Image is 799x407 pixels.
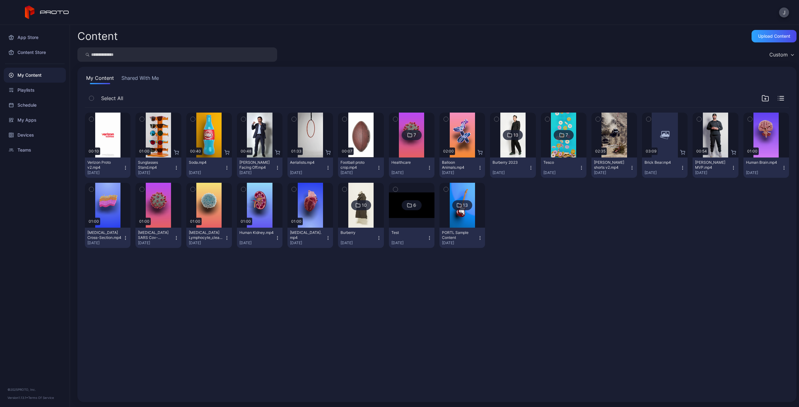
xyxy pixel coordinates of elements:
button: Sunglasses Stand.mp4[DATE] [135,157,181,178]
div: 7 [414,132,416,138]
div: Custom [769,51,788,58]
div: Balloon Animals.mp4 [442,160,476,170]
button: [PERSON_NAME] shorts v2.mp4[DATE] [591,157,637,178]
div: [DATE] [87,170,123,175]
div: 13 [463,202,468,208]
div: [DATE] [695,170,731,175]
a: Devices [4,128,66,143]
div: [DATE] [543,170,579,175]
span: Select All [101,94,123,102]
div: Manny Pacquiao Facing Off.mp4 [239,160,274,170]
a: App Store [4,30,66,45]
div: Human Brain.mp4 [746,160,780,165]
button: [PERSON_NAME] MVP.mp4[DATE] [693,157,738,178]
button: J [779,7,789,17]
div: Football proto crop.mp4 [341,160,375,170]
div: Upload Content [758,34,790,39]
div: [DATE] [138,170,174,175]
div: 13 [513,132,518,138]
button: Test[DATE] [389,228,434,248]
button: Healthcare[DATE] [389,157,434,178]
div: © 2025 PROTO, Inc. [7,387,62,392]
div: [DATE] [290,170,326,175]
button: Brick Bear.mp4[DATE] [642,157,688,178]
div: Tesco [543,160,578,165]
div: [DATE] [341,240,376,245]
div: Human Kidney.mp4 [239,230,274,235]
div: Sunglasses Stand.mp4 [138,160,172,170]
button: [MEDICAL_DATA].mp4[DATE] [287,228,333,248]
button: [MEDICAL_DATA] Lymphocyte_clean.mp4[DATE] [186,228,232,248]
button: Burberry[DATE] [338,228,384,248]
a: My Content [4,68,66,83]
div: [DATE] [189,170,224,175]
button: Aerialists.mp4[DATE] [287,157,333,178]
div: [DATE] [341,170,376,175]
button: Tesco[DATE] [541,157,586,178]
button: Human Brain.mp4[DATE] [743,157,789,178]
div: [DATE] [493,170,528,175]
div: Epidermis Cross-Section.mp4 [87,230,122,240]
div: [DATE] [239,170,275,175]
div: [DATE] [239,240,275,245]
button: Burberry 2023[DATE] [490,157,536,178]
div: Covid-19 SARS Cov-2_clean.mp4 [138,230,172,240]
div: 6 [413,202,416,208]
div: [DATE] [746,170,782,175]
div: [DATE] [391,170,427,175]
div: [DATE] [138,240,174,245]
div: Verizon Proto v2.mp4 [87,160,122,170]
a: Content Store [4,45,66,60]
button: Upload Content [752,30,797,42]
button: [MEDICAL_DATA] SARS Cov-2_clean.mp4[DATE] [135,228,181,248]
a: Playlists [4,83,66,98]
a: Teams [4,143,66,157]
div: [DATE] [290,240,326,245]
div: Burberry [341,230,375,235]
div: T-Cell Lymphocyte_clean.mp4 [189,230,223,240]
span: Version 1.13.1 • [7,396,28,400]
div: Test [391,230,426,235]
div: Aerialists.mp4 [290,160,324,165]
a: Schedule [4,98,66,113]
button: Soda.mp4[DATE] [186,157,232,178]
div: [DATE] [594,170,630,175]
button: [MEDICAL_DATA] Cross-Section.mp4[DATE] [85,228,130,248]
div: [DATE] [87,240,123,245]
div: [DATE] [442,240,478,245]
button: Verizon Proto v2.mp4[DATE] [85,157,130,178]
div: Human Heart.mp4 [290,230,324,240]
div: [DATE] [442,170,478,175]
div: Burberry 2023 [493,160,527,165]
a: Terms Of Service [28,396,54,400]
div: [DATE] [391,240,427,245]
div: Content [77,31,118,41]
button: My Content [85,74,115,84]
div: 10 [362,202,367,208]
div: Brick Bear.mp4 [645,160,679,165]
button: Custom [766,47,797,62]
div: Soda.mp4 [189,160,223,165]
div: 7 [566,132,568,138]
div: Blomberg shorts v2.mp4 [594,160,628,170]
div: [DATE] [645,170,680,175]
div: Healthcare [391,160,426,165]
button: PORTL Sample Content[DATE] [439,228,485,248]
div: [DATE] [189,240,224,245]
a: My Apps [4,113,66,128]
div: PORTL Sample Content [442,230,476,240]
div: Albert Pujols MVP.mp4 [695,160,729,170]
button: Balloon Animals.mp4[DATE] [439,157,485,178]
button: Shared With Me [120,74,160,84]
button: Human Kidney.mp4[DATE] [237,228,282,248]
button: [PERSON_NAME] Facing Off.mp4[DATE] [237,157,282,178]
button: Football proto crop.mp4[DATE] [338,157,384,178]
